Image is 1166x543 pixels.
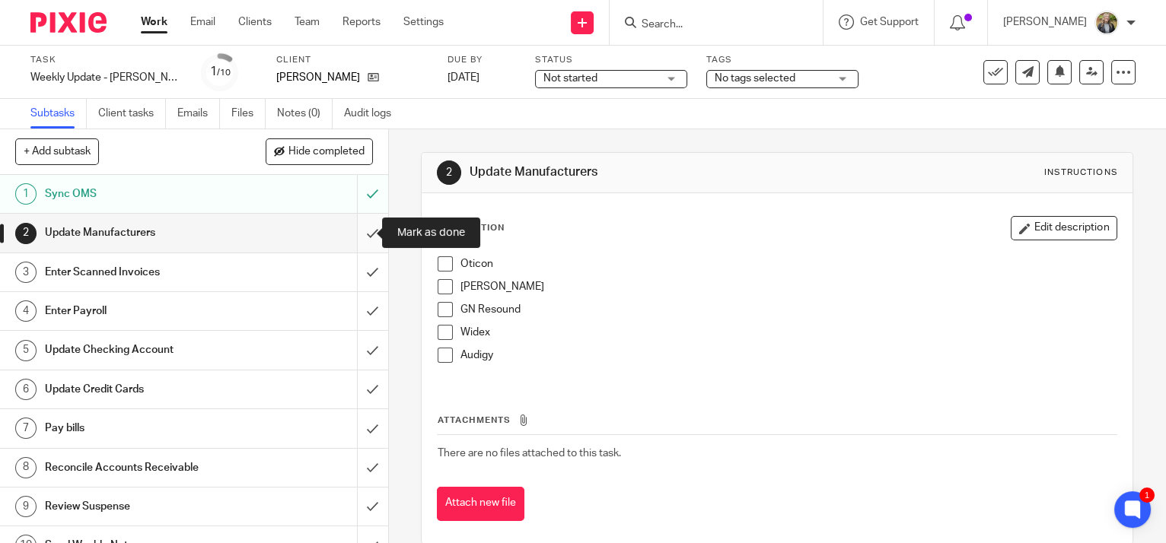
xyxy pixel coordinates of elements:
a: Reports [342,14,381,30]
p: Oticon [460,256,1117,271]
div: 5 [15,340,37,361]
p: Widex [460,325,1117,340]
a: Notes (0) [277,99,333,129]
a: Files [231,99,266,129]
h1: Update Checking Account [45,338,243,361]
img: image.jpg [1094,11,1119,35]
button: Edit description [1011,216,1117,240]
label: Status [535,54,687,66]
a: Work [141,14,167,30]
span: [DATE] [448,72,479,83]
div: Weekly Update - Milliano [30,70,183,85]
label: Task [30,54,183,66]
button: Hide completed [266,138,373,164]
h1: Update Credit Cards [45,378,243,401]
h1: Review Suspense [45,495,243,518]
div: 8 [15,457,37,478]
p: [PERSON_NAME] [276,70,360,85]
div: 1 [15,183,37,205]
h1: Update Manufacturers [470,164,810,180]
div: 2 [437,160,461,185]
span: No tags selected [715,73,795,84]
a: Team [295,14,320,30]
label: Client [276,54,428,66]
label: Tags [706,54,859,66]
h1: Enter Payroll [45,300,243,322]
p: [PERSON_NAME] [1003,14,1087,30]
small: /10 [217,68,231,77]
a: Clients [238,14,272,30]
img: Pixie [30,12,107,33]
a: Settings [403,14,444,30]
span: Get Support [860,17,919,27]
a: Emails [177,99,220,129]
div: 2 [15,223,37,244]
div: 1 [1139,487,1155,503]
p: Description [437,222,505,234]
label: Due by [448,54,516,66]
h1: Update Manufacturers [45,221,243,244]
p: [PERSON_NAME] [460,279,1117,294]
button: Attach new file [437,487,524,521]
span: Not started [543,73,597,84]
p: GN Resound [460,302,1117,317]
a: Audit logs [344,99,403,129]
div: 3 [15,262,37,283]
span: Hide completed [288,146,365,158]
div: Instructions [1044,167,1117,179]
div: 9 [15,496,37,517]
button: + Add subtask [15,138,99,164]
span: Attachments [438,416,511,424]
h1: Enter Scanned Invoices [45,261,243,284]
span: There are no files attached to this task. [438,448,621,459]
a: Email [190,14,215,30]
div: 7 [15,418,37,439]
input: Search [640,18,777,32]
div: 6 [15,379,37,400]
div: Weekly Update - [PERSON_NAME] [30,70,183,85]
h1: Pay bills [45,417,243,440]
a: Client tasks [98,99,166,129]
h1: Sync OMS [45,183,243,205]
a: Subtasks [30,99,87,129]
h1: Reconcile Accounts Receivable [45,456,243,479]
div: 1 [210,63,231,81]
div: 4 [15,300,37,322]
p: Audigy [460,348,1117,363]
